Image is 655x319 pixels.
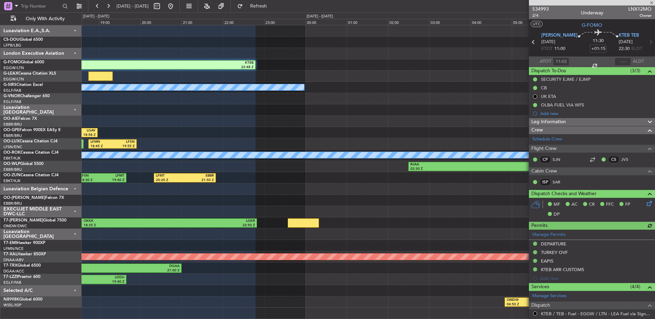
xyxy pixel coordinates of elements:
[3,201,22,206] a: EBBR/BRU
[99,19,140,25] div: 19:00
[3,264,41,268] a: T7-TRXGlobal 6500
[42,268,180,273] div: 21:00 Z
[80,174,102,178] div: LFSN
[541,93,556,99] div: UK ETA
[3,173,21,177] span: OO-ZUN
[3,196,64,200] a: OO-[PERSON_NAME]Falcon 7X
[3,264,17,268] span: T7-TRX
[540,111,652,116] div: Add new
[554,211,560,218] span: DP
[531,167,557,175] span: Cabin Crew
[531,126,543,134] span: Crew
[625,201,630,208] span: FP
[512,19,553,25] div: 05:00
[3,252,46,256] a: T7-XALHawker 850XP
[410,162,642,167] div: RJAA
[532,293,567,299] a: Manage Services
[541,46,553,52] span: ETOT
[3,218,43,222] span: T7-[PERSON_NAME]
[633,58,644,65] span: ALDT
[13,61,254,65] div: KTEB
[531,145,557,153] span: Flight Crew
[532,136,562,143] a: Schedule Crew
[531,118,566,126] span: Leg Information
[113,140,135,144] div: LFSN
[3,99,21,104] a: EGLF/FAB
[619,46,630,52] span: 22:30
[156,178,185,183] div: 20:20 Z
[3,297,42,302] a: N8998KGlobal 6000
[532,5,549,13] span: 534993
[531,283,549,291] span: Services
[80,178,102,183] div: 18:30 Z
[3,162,20,166] span: OO-WLP
[71,275,124,280] div: LDDU
[540,156,551,163] div: CP
[619,39,633,46] span: [DATE]
[3,297,19,302] span: N8998K
[306,19,347,25] div: 00:00
[621,156,637,163] a: JVS
[3,65,24,71] a: EGGW/LTN
[83,14,109,20] div: [DATE] - [DATE]
[3,257,24,263] a: DNAA/ABV
[8,13,74,24] button: Only With Activity
[531,21,543,27] button: UTC
[42,264,180,269] div: DGAA
[3,139,20,143] span: OO-LUX
[3,83,16,87] span: G-SIRS
[3,162,44,166] a: OO-WLPGlobal 5500
[582,22,602,29] span: G-FOMO
[90,144,113,149] div: 18:45 Z
[3,224,27,229] a: OMDW/DWC
[140,19,182,25] div: 20:00
[3,269,24,274] a: DGAA/ACC
[3,117,37,121] a: OO-AIEFalcon 7X
[18,16,72,21] span: Only With Activity
[264,19,305,25] div: 23:00
[3,133,22,138] a: EBBR/BRU
[234,1,275,12] button: Refresh
[3,60,44,64] a: G-FOMOGlobal 6000
[307,14,333,20] div: [DATE] - [DATE]
[531,302,550,309] span: Dispatch
[182,19,223,25] div: 21:00
[113,144,135,149] div: 19:55 Z
[628,5,652,13] span: LNX12MO
[3,117,18,121] span: OO-AIE
[244,4,273,9] span: Refresh
[3,122,22,127] a: EBBR/BRU
[619,32,639,39] span: KTEB TEB
[3,218,66,222] a: T7-[PERSON_NAME]Global 7500
[84,219,169,224] div: OKKK
[3,128,20,132] span: OO-GPE
[541,85,547,91] div: CB
[541,102,584,108] div: OLBA FUEL VIA WFS
[540,178,551,186] div: ISP
[3,88,21,93] a: EGLF/FAB
[3,241,45,245] a: T7-EMIHawker 900XP
[531,190,596,198] span: Dispatch Checks and Weather
[84,223,169,228] div: 18:35 Z
[630,67,640,74] span: (3/3)
[388,19,429,25] div: 02:00
[630,283,640,290] span: (4/4)
[593,38,604,44] span: 11:30
[169,219,255,224] div: LGKR
[532,13,549,18] span: 2/4
[541,76,591,82] div: SECURITY EJME / EJMP
[3,252,17,256] span: T7-XAL
[3,43,21,48] a: LFPB/LBG
[554,46,565,52] span: 11:00
[631,46,642,52] span: ELDT
[185,174,214,178] div: EBBR
[553,156,568,163] a: SJN
[3,94,50,98] a: G-VNORChallenger 650
[410,167,642,171] div: 02:30 Z
[347,19,388,25] div: 01:00
[185,178,214,183] div: 21:50 Z
[554,201,560,208] span: MF
[3,128,60,132] a: OO-GPEFalcon 900EX EASy II
[3,280,21,285] a: EGLF/FAB
[3,94,20,98] span: G-VNOR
